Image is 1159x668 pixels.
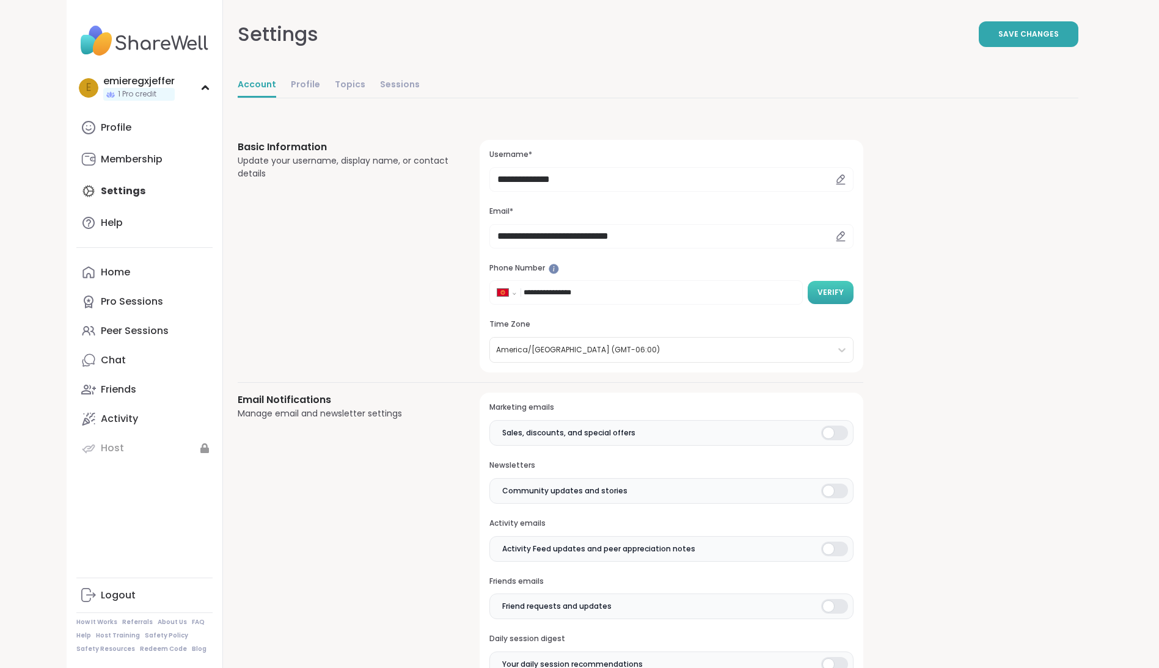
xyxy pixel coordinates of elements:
div: Help [101,216,123,230]
img: ShareWell Nav Logo [76,20,213,62]
div: Host [101,441,124,455]
a: Referrals [122,618,153,626]
span: e [86,80,91,96]
div: Settings [238,20,318,49]
span: Community updates and stories [502,485,627,496]
span: Save Changes [998,29,1059,40]
a: Activity [76,404,213,434]
a: Pro Sessions [76,287,213,316]
a: Home [76,258,213,287]
a: Membership [76,145,213,174]
a: Logout [76,581,213,610]
h3: Phone Number [489,263,853,274]
button: Save Changes [979,21,1078,47]
div: Activity [101,412,138,426]
div: Profile [101,121,131,134]
a: Profile [76,113,213,142]
a: How It Works [76,618,117,626]
h3: Newsletters [489,460,853,471]
h3: Username* [489,150,853,160]
div: Home [101,266,130,279]
div: Logout [101,589,136,602]
h3: Email* [489,206,853,217]
span: Activity Feed updates and peer appreciation notes [502,543,695,554]
a: Chat [76,346,213,375]
a: Friends [76,375,213,404]
div: Pro Sessions [101,295,163,308]
button: Verify [808,281,854,304]
a: FAQ [192,618,205,626]
span: Friend requests and updates [502,601,612,612]
iframe: Spotlight [549,264,559,274]
div: Peer Sessions [101,324,169,338]
a: Account [238,73,276,98]
h3: Friends emails [489,576,853,587]
a: Profile [291,73,320,98]
a: Help [76,208,213,238]
div: Membership [101,153,163,166]
a: Safety Policy [145,631,188,640]
span: 1 Pro credit [118,89,156,100]
a: Safety Resources [76,645,135,653]
a: About Us [158,618,187,626]
a: Topics [335,73,365,98]
a: Peer Sessions [76,316,213,346]
div: emieregxjeffer [103,74,175,88]
h3: Basic Information [238,140,451,154]
a: Sessions [380,73,420,98]
span: Sales, discounts, and special offers [502,427,635,438]
h3: Daily session digest [489,634,853,644]
h3: Activity emails [489,518,853,529]
h3: Marketing emails [489,402,853,413]
div: Update your username, display name, or contact details [238,154,451,180]
div: Chat [101,354,126,367]
a: Help [76,631,91,640]
a: Redeem Code [140,645,187,653]
a: Host Training [96,631,140,640]
span: Verify [817,287,844,298]
div: Manage email and newsletter settings [238,407,451,420]
a: Blog [192,645,207,653]
h3: Email Notifications [238,393,451,407]
div: Friends [101,383,136,396]
h3: Time Zone [489,319,853,330]
a: Host [76,434,213,463]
